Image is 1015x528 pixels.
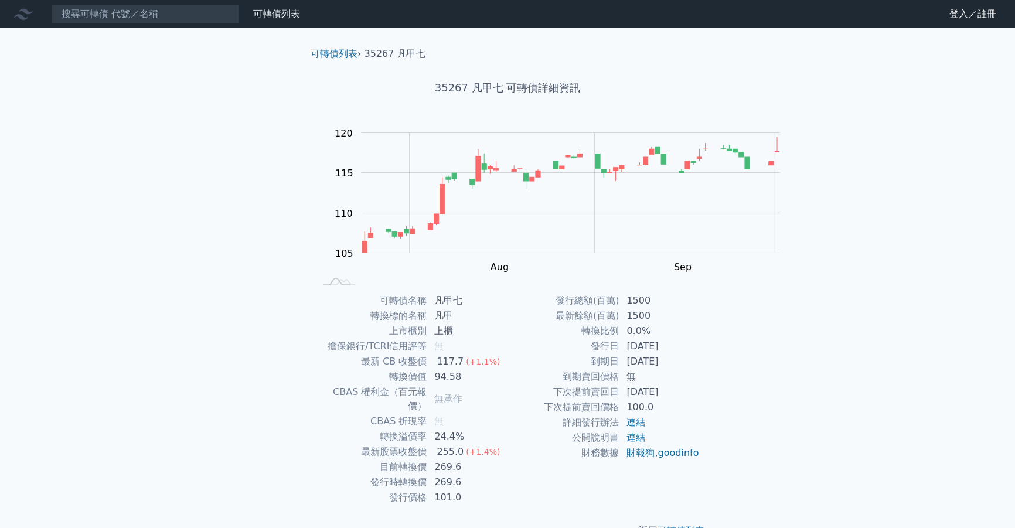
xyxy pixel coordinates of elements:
li: › [311,47,361,61]
a: 財報狗 [626,447,655,458]
a: 可轉債列表 [311,48,357,59]
tspan: 120 [335,128,353,139]
div: 255.0 [434,445,466,459]
a: 連結 [626,432,645,443]
td: 凡甲 [427,308,507,323]
td: 下次提前賣回價格 [507,400,619,415]
td: 上櫃 [427,323,507,339]
g: Series [362,137,779,253]
span: 無承作 [434,393,462,404]
a: 可轉債列表 [253,8,300,19]
td: 無 [619,369,700,384]
td: 下次提前賣回日 [507,384,619,400]
td: 目前轉換價 [315,459,427,475]
h1: 35267 凡甲七 可轉債詳細資訊 [301,80,714,96]
td: 擔保銀行/TCRI信用評等 [315,339,427,354]
td: 可轉債名稱 [315,293,427,308]
td: 到期日 [507,354,619,369]
td: 最新股票收盤價 [315,444,427,459]
td: [DATE] [619,339,700,354]
td: CBAS 折現率 [315,414,427,429]
td: 到期賣回價格 [507,369,619,384]
span: 無 [434,340,444,352]
td: 269.6 [427,459,507,475]
td: 101.0 [427,490,507,505]
td: [DATE] [619,384,700,400]
td: 1500 [619,308,700,323]
td: 1500 [619,293,700,308]
td: 凡甲七 [427,293,507,308]
td: 發行日 [507,339,619,354]
td: 發行時轉換價 [315,475,427,490]
td: 轉換價值 [315,369,427,384]
tspan: 115 [335,168,353,179]
td: 詳細發行辦法 [507,415,619,430]
a: goodinfo [658,447,699,458]
td: [DATE] [619,354,700,369]
tspan: 110 [335,208,353,219]
g: Chart [328,128,797,272]
td: CBAS 權利金（百元報價） [315,384,427,414]
td: 24.4% [427,429,507,444]
td: 0.0% [619,323,700,339]
td: , [619,445,700,461]
span: (+1.1%) [466,357,500,366]
td: 最新 CB 收盤價 [315,354,427,369]
tspan: Aug [491,261,509,272]
td: 上市櫃別 [315,323,427,339]
span: 無 [434,415,444,427]
tspan: 105 [335,248,353,259]
span: (+1.4%) [466,447,500,457]
td: 94.58 [427,369,507,384]
li: 35267 凡甲七 [365,47,425,61]
td: 轉換溢價率 [315,429,427,444]
td: 財務數據 [507,445,619,461]
a: 登入／註冊 [940,5,1006,23]
td: 100.0 [619,400,700,415]
a: 連結 [626,417,645,428]
td: 發行總額(百萬) [507,293,619,308]
tspan: Sep [674,261,692,272]
td: 269.6 [427,475,507,490]
td: 最新餘額(百萬) [507,308,619,323]
td: 發行價格 [315,490,427,505]
td: 轉換比例 [507,323,619,339]
input: 搜尋可轉債 代號／名稱 [52,4,239,24]
div: 117.7 [434,355,466,369]
td: 公開說明書 [507,430,619,445]
td: 轉換標的名稱 [315,308,427,323]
